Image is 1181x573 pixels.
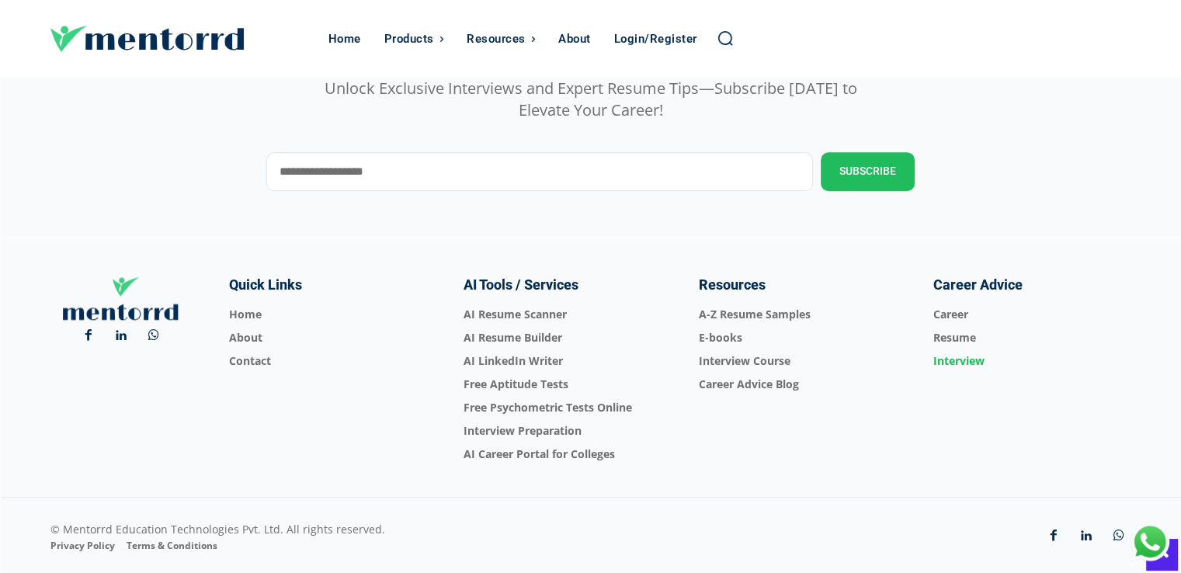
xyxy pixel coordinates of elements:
[321,78,861,121] p: Unlock Exclusive Interviews and Expert Resume Tips—Subscribe [DATE] to Elevate Your Career!
[109,324,134,349] a: Linkedin
[464,326,661,349] a: AI Resume Builder
[464,303,661,326] a: AI Resume Scanner
[141,324,166,349] a: WhatsApp
[1106,524,1131,549] a: WhatsApp
[464,419,661,443] a: Interview Preparation
[821,152,915,191] button: Subscribe
[1131,523,1169,561] div: Chat with Us
[266,152,813,191] input: email
[699,373,896,396] a: Career Advice Blog
[933,349,1131,373] a: Interview
[717,30,734,47] a: Search
[229,349,426,373] a: Contact
[933,303,1131,326] a: Career
[50,521,759,538] p: © Mentorrd Education Technologies Pvt. Ltd. All rights reserved.
[229,303,426,326] a: Home
[933,326,1131,349] a: Resume
[50,538,115,553] a: Privacy Policy
[699,276,766,293] h3: Resources
[50,276,192,321] a: Logo
[464,276,578,293] h3: AI Tools / Services
[464,443,661,466] a: AI Career Portal for Colleges
[699,349,896,373] a: Interview Course
[50,26,321,52] a: Logo
[1041,524,1066,549] a: Facebook
[127,538,217,553] a: Terms & Conditions
[699,303,896,326] a: A-Z Resume Samples
[76,324,101,349] a: Facebook
[229,276,302,293] h3: Quick Links
[933,276,1023,293] h3: Career Advice
[464,349,661,373] a: AI LinkedIn Writer
[229,326,426,349] a: About
[1074,524,1099,549] a: Linkedin
[699,326,896,349] a: E-books
[464,396,661,419] a: Free Psychometric Tests Online
[464,373,661,396] a: Free Aptitude Tests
